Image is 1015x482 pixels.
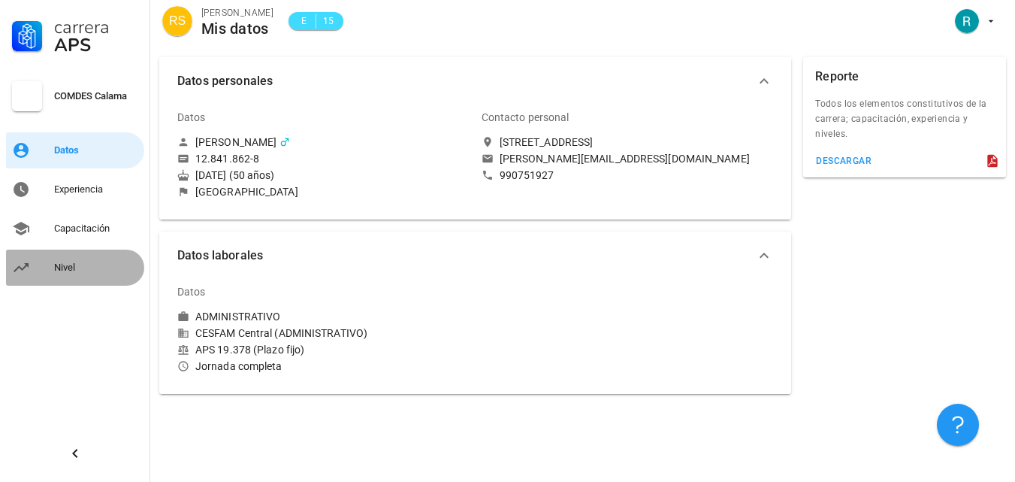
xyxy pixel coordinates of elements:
button: Datos laborales [159,232,791,280]
a: [PERSON_NAME][EMAIL_ADDRESS][DOMAIN_NAME] [482,152,774,165]
div: APS 19.378 (Plazo fijo) [177,343,470,356]
a: 990751927 [482,168,774,182]
span: Datos personales [177,71,755,92]
div: [PERSON_NAME][EMAIL_ADDRESS][DOMAIN_NAME] [500,152,750,165]
div: 12.841.862-8 [195,152,259,165]
div: [PERSON_NAME] [195,135,276,149]
div: [DATE] (50 años) [177,168,470,182]
div: COMDES Calama [54,90,138,102]
span: RS [169,6,186,36]
span: 15 [322,14,334,29]
a: [STREET_ADDRESS] [482,135,774,149]
div: ADMINISTRATIVO [195,310,280,323]
div: Capacitación [54,223,138,235]
div: APS [54,36,138,54]
a: Nivel [6,250,144,286]
div: Carrera [54,18,138,36]
a: Datos [6,132,144,168]
div: [PERSON_NAME] [201,5,273,20]
a: Capacitación [6,211,144,247]
div: Datos [177,99,206,135]
div: Nivel [54,262,138,274]
div: Todos los elementos constitutivos de la carrera; capacitación, experiencia y niveles. [803,96,1006,150]
div: avatar [955,9,979,33]
div: Contacto personal [482,99,569,135]
div: 990751927 [500,168,554,182]
div: Experiencia [54,183,138,196]
button: descargar [809,150,878,171]
div: Mis datos [201,20,273,37]
div: [GEOGRAPHIC_DATA] [195,185,298,199]
div: Datos [177,274,206,310]
div: avatar [162,6,192,36]
div: CESFAM Central (ADMINISTRATIVO) [177,326,470,340]
div: Datos [54,144,138,156]
span: E [298,14,310,29]
div: Reporte [815,57,859,96]
a: Experiencia [6,171,144,208]
div: Jornada completa [177,359,470,373]
span: Datos laborales [177,245,755,266]
div: [STREET_ADDRESS] [500,135,594,149]
div: descargar [815,156,872,166]
button: Datos personales [159,57,791,105]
